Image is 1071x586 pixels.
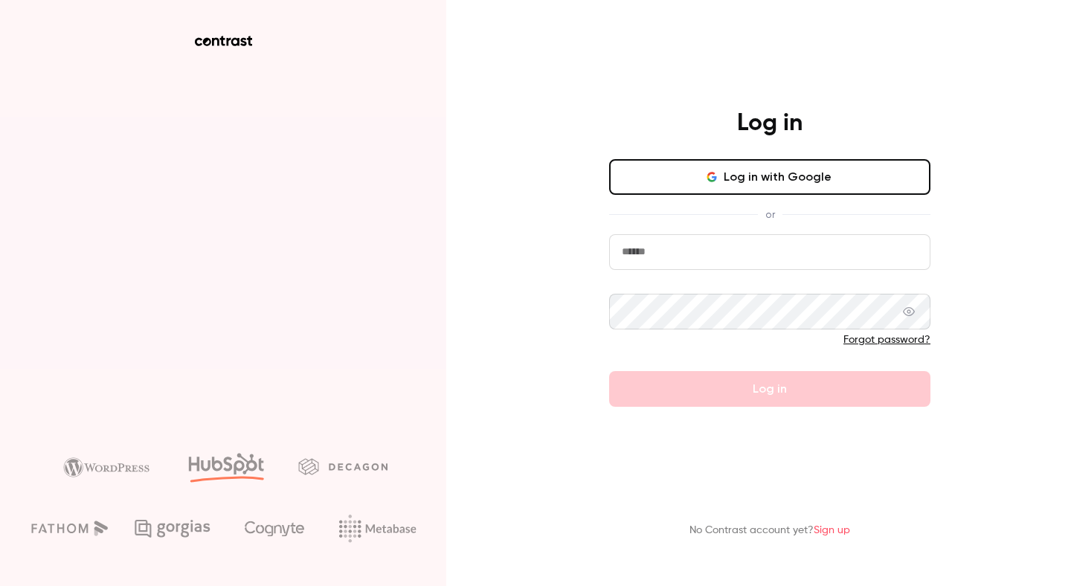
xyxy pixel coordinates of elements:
a: Forgot password? [843,335,930,345]
button: Log in with Google [609,159,930,195]
a: Sign up [814,525,850,535]
h4: Log in [737,109,803,138]
img: decagon [298,458,387,474]
p: No Contrast account yet? [689,523,850,538]
span: or [758,207,782,222]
